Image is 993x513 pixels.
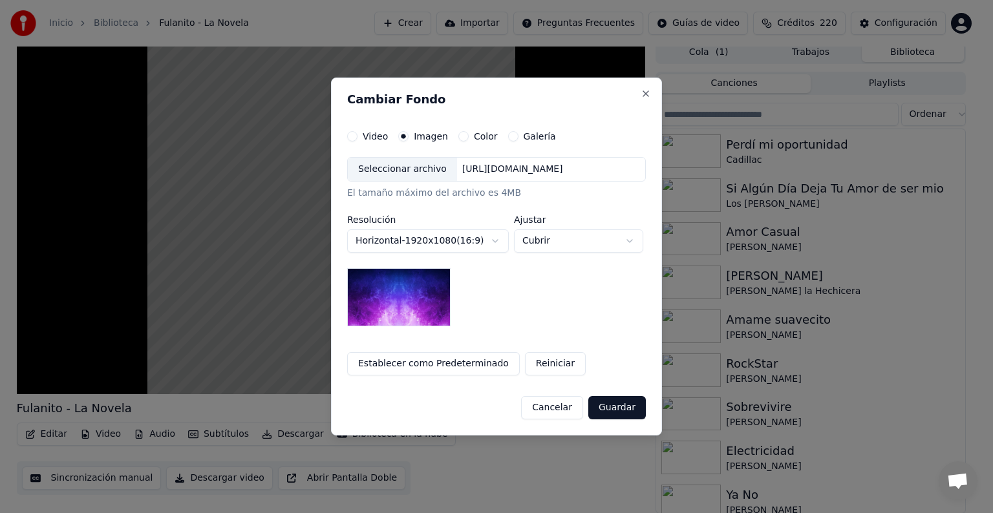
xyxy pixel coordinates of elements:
label: Ajustar [514,215,643,224]
div: Seleccionar archivo [348,158,457,181]
button: Establecer como Predeterminado [347,352,520,375]
h2: Cambiar Fondo [347,94,646,105]
label: Color [474,132,498,141]
label: Galería [524,132,556,141]
label: Video [363,132,388,141]
div: El tamaño máximo del archivo es 4MB [347,187,646,200]
button: Reiniciar [525,352,586,375]
button: Cancelar [521,396,583,419]
label: Imagen [414,132,448,141]
div: [URL][DOMAIN_NAME] [457,163,568,176]
button: Guardar [588,396,646,419]
label: Resolución [347,215,509,224]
